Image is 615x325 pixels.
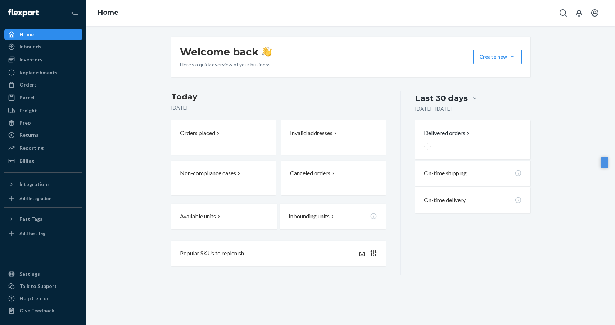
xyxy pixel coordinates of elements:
[262,47,272,57] img: hand-wave emoji
[19,81,37,88] div: Orders
[4,155,82,167] a: Billing
[424,196,466,204] p: On-time delivery
[19,69,58,76] div: Replenishments
[8,9,39,17] img: Flexport logo
[4,29,82,40] a: Home
[4,117,82,129] a: Prep
[98,9,118,17] a: Home
[19,270,40,278] div: Settings
[171,104,386,111] p: [DATE]
[4,280,82,292] a: Talk to Support
[180,45,272,58] h1: Welcome back
[415,105,452,112] p: [DATE] - [DATE]
[19,307,54,314] div: Give Feedback
[19,157,34,164] div: Billing
[180,129,215,137] p: Orders placed
[4,178,82,190] button: Integrations
[19,283,57,290] div: Talk to Support
[171,204,277,229] button: Available units
[19,195,51,201] div: Add Integration
[19,295,49,302] div: Help Center
[4,268,82,280] a: Settings
[19,56,42,63] div: Inventory
[171,120,276,155] button: Orders placed
[4,228,82,239] a: Add Fast Tag
[19,31,34,38] div: Home
[19,215,42,223] div: Fast Tags
[19,43,41,50] div: Inbounds
[4,213,82,225] button: Fast Tags
[4,142,82,154] a: Reporting
[280,204,386,229] button: Inbounding units
[424,169,467,177] p: On-time shipping
[19,119,31,126] div: Prep
[556,6,570,20] button: Open Search Box
[19,230,45,236] div: Add Fast Tag
[4,92,82,103] a: Parcel
[415,93,468,104] div: Last 30 days
[4,54,82,65] a: Inventory
[572,6,586,20] button: Open notifications
[473,50,522,64] button: Create new
[19,131,39,139] div: Returns
[171,91,386,103] h3: Today
[4,305,82,316] button: Give Feedback
[180,61,272,68] p: Here’s a quick overview of your business
[4,105,82,116] a: Freight
[4,79,82,90] a: Orders
[180,212,216,220] p: Available units
[19,144,44,152] div: Reporting
[4,129,82,141] a: Returns
[424,129,471,137] button: Delivered orders
[4,41,82,52] a: Inbounds
[180,249,244,257] p: Popular SKUs to replenish
[19,94,35,101] div: Parcel
[281,120,386,155] button: Invalid addresses
[290,129,333,137] p: Invalid addresses
[68,6,82,20] button: Close Navigation
[290,169,330,177] p: Canceled orders
[281,161,386,195] button: Canceled orders
[19,181,50,188] div: Integrations
[588,6,602,20] button: Open account menu
[4,67,82,78] a: Replenishments
[92,3,124,23] ol: breadcrumbs
[180,169,236,177] p: Non-compliance cases
[4,293,82,304] a: Help Center
[4,193,82,204] a: Add Integration
[171,161,276,195] button: Non-compliance cases
[289,212,330,220] p: Inbounding units
[19,107,37,114] div: Freight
